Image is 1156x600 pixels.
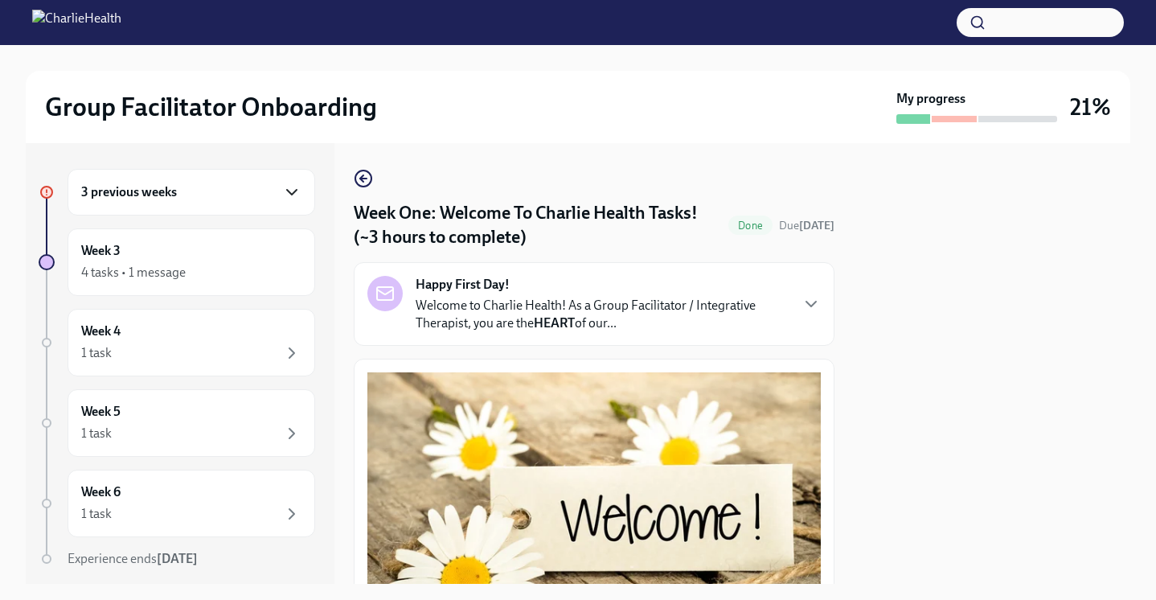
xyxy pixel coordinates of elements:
img: CharlieHealth [32,10,121,35]
span: Experience ends [68,551,198,566]
strong: [DATE] [799,219,834,232]
strong: HEART [534,315,575,331]
strong: Happy First Day! [416,276,510,294]
strong: [DATE] [157,551,198,566]
div: 4 tasks • 1 message [81,264,186,282]
a: Week 61 task [39,470,315,537]
div: 3 previous weeks [68,169,315,216]
h6: Week 5 [81,403,121,421]
h6: Week 4 [81,323,121,340]
strong: My progress [896,90,965,108]
h6: Week 3 [81,242,121,260]
p: Welcome to Charlie Health! As a Group Facilitator / Integrative Therapist, you are the of our... [416,297,789,332]
div: 1 task [81,344,112,362]
span: Due [779,219,834,232]
span: Done [728,220,773,232]
h6: 3 previous weeks [81,183,177,201]
h6: Week 6 [81,483,121,501]
a: Week 41 task [39,309,315,376]
span: September 9th, 2025 09:00 [779,218,834,233]
a: Week 34 tasks • 1 message [39,228,315,296]
h2: Group Facilitator Onboarding [45,91,377,123]
h4: Week One: Welcome To Charlie Health Tasks! (~3 hours to complete) [354,201,722,249]
div: 1 task [81,505,112,523]
h3: 21% [1070,92,1111,121]
div: 1 task [81,425,112,442]
a: Week 51 task [39,389,315,457]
